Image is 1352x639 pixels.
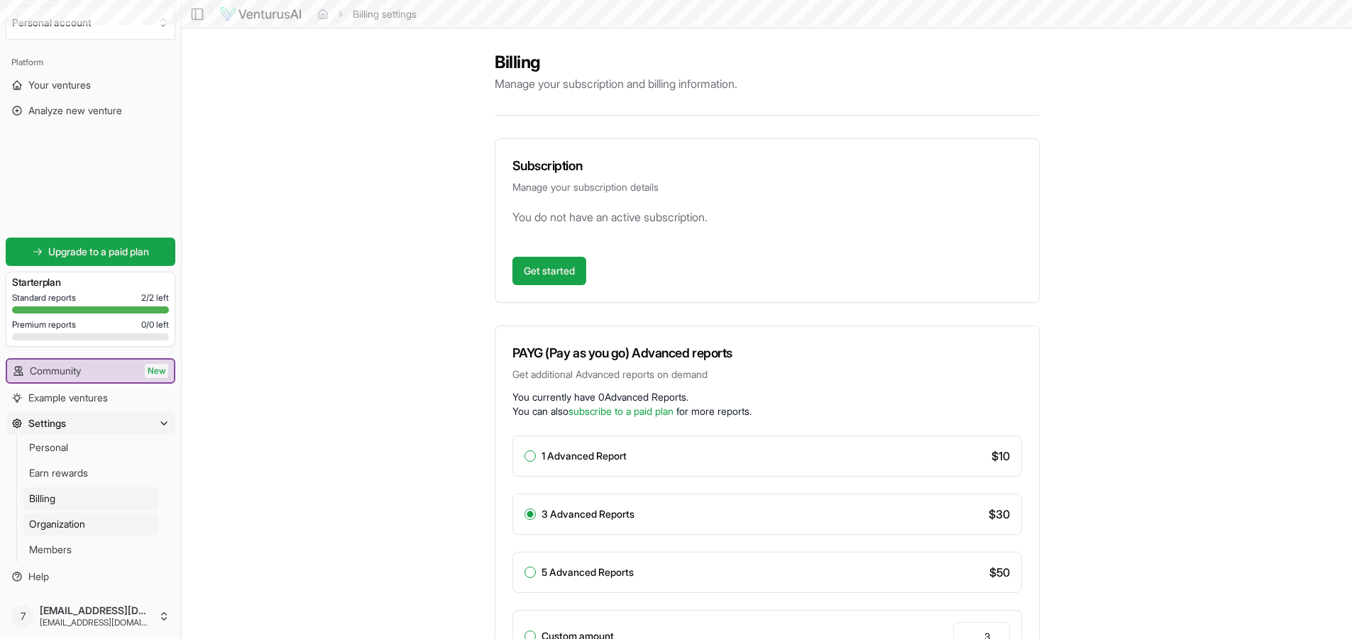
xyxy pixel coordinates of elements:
span: Billing [29,491,55,506]
span: $ 30 [989,506,1010,523]
a: Help [6,565,175,588]
span: You can also for more reports. [512,405,752,417]
button: Settings [6,412,175,435]
span: $ 10 [991,448,1010,465]
span: Example ventures [28,391,108,405]
span: Organization [29,517,85,531]
div: You do not have an active subscription. [512,203,1022,231]
span: Standard reports [12,292,76,304]
h3: Starter plan [12,275,169,289]
span: 2 / 2 left [141,292,169,304]
span: $ 50 [989,564,1010,581]
span: Settings [28,416,66,430]
a: Get started [512,257,586,285]
p: Manage your subscription and billing information. [495,75,1040,92]
a: Upgrade to a paid plan [6,238,175,266]
div: Platform [6,51,175,74]
h2: Billing [495,51,1040,74]
button: 7[EMAIL_ADDRESS][DOMAIN_NAME][EMAIL_ADDRESS][DOMAIN_NAME] [6,599,175,633]
h3: Subscription [512,156,583,176]
span: 7 [11,605,34,628]
span: Community [30,364,81,378]
span: Your ventures [28,78,91,92]
a: CommunityNew [7,360,174,382]
span: [EMAIL_ADDRESS][DOMAIN_NAME] [40,604,153,617]
a: Earn rewards [23,462,158,484]
a: Organization [23,513,158,535]
span: Earn rewards [29,466,88,480]
span: Premium reports [12,319,76,330]
span: Help [28,569,49,584]
a: Members [23,538,158,561]
a: Personal [23,436,158,459]
a: subscribe to a paid plan [568,405,674,417]
label: 5 Advanced Reports [542,567,634,577]
h3: PAYG (Pay as you go) Advanced reports [512,343,1022,363]
span: Personal [29,440,68,455]
a: Analyze new venture [6,99,175,122]
label: 3 Advanced Reports [542,509,634,519]
p: Manage your subscription details [512,180,1022,194]
p: You currently have 0 Advanced Reports . [512,390,1022,404]
p: Get additional Advanced reports on demand [512,367,1022,382]
a: Your ventures [6,74,175,96]
span: New [145,364,168,378]
span: Upgrade to a paid plan [48,245,149,259]
span: Analyze new venture [28,104,122,118]
span: [EMAIL_ADDRESS][DOMAIN_NAME] [40,617,153,628]
span: 0 / 0 left [141,319,169,330]
span: Members [29,543,72,557]
label: 1 Advanced Report [542,451,627,461]
a: Billing [23,487,158,510]
a: Example ventures [6,387,175,409]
